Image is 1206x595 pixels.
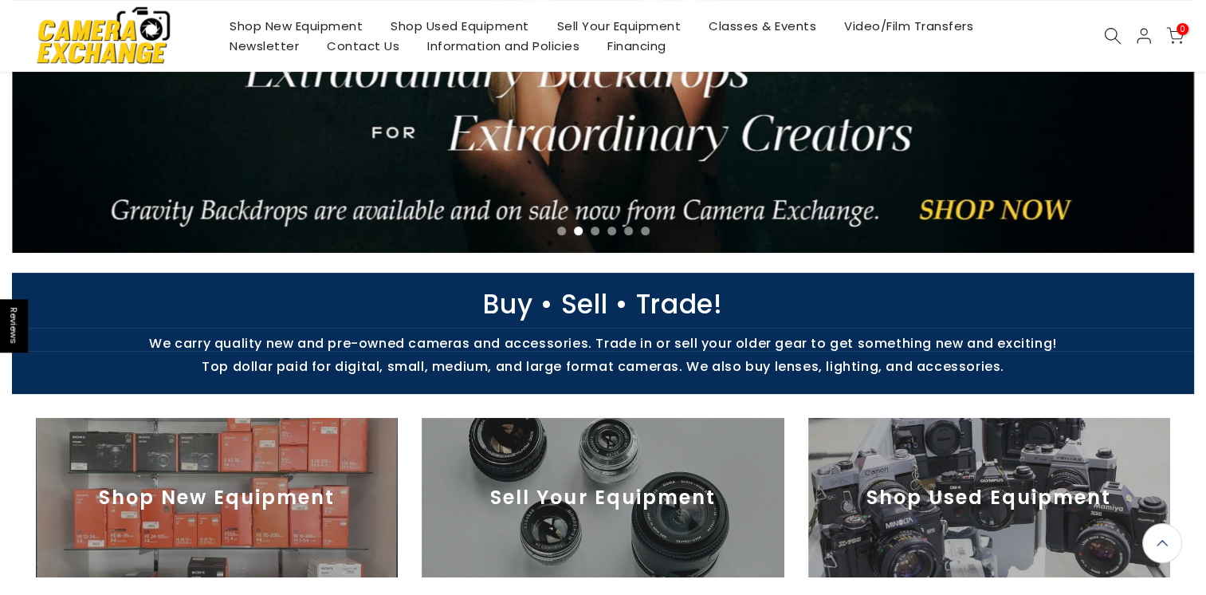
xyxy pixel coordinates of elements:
[414,36,594,56] a: Information and Policies
[216,16,377,36] a: Shop New Equipment
[377,16,544,36] a: Shop Used Equipment
[641,227,650,235] li: Page dot 6
[4,336,1202,351] p: We carry quality new and pre-owned cameras and accessories. Trade in or sell your older gear to g...
[4,359,1202,374] p: Top dollar paid for digital, small, medium, and large format cameras. We also buy lenses, lightin...
[574,227,583,235] li: Page dot 2
[624,227,633,235] li: Page dot 5
[594,36,681,56] a: Financing
[695,16,831,36] a: Classes & Events
[4,297,1202,312] p: Buy • Sell • Trade!
[1166,27,1184,45] a: 0
[543,16,695,36] a: Sell Your Equipment
[591,227,599,235] li: Page dot 3
[607,227,616,235] li: Page dot 4
[557,227,566,235] li: Page dot 1
[216,36,313,56] a: Newsletter
[1177,23,1188,35] span: 0
[313,36,414,56] a: Contact Us
[1142,523,1182,563] a: Back to the top
[831,16,988,36] a: Video/Film Transfers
